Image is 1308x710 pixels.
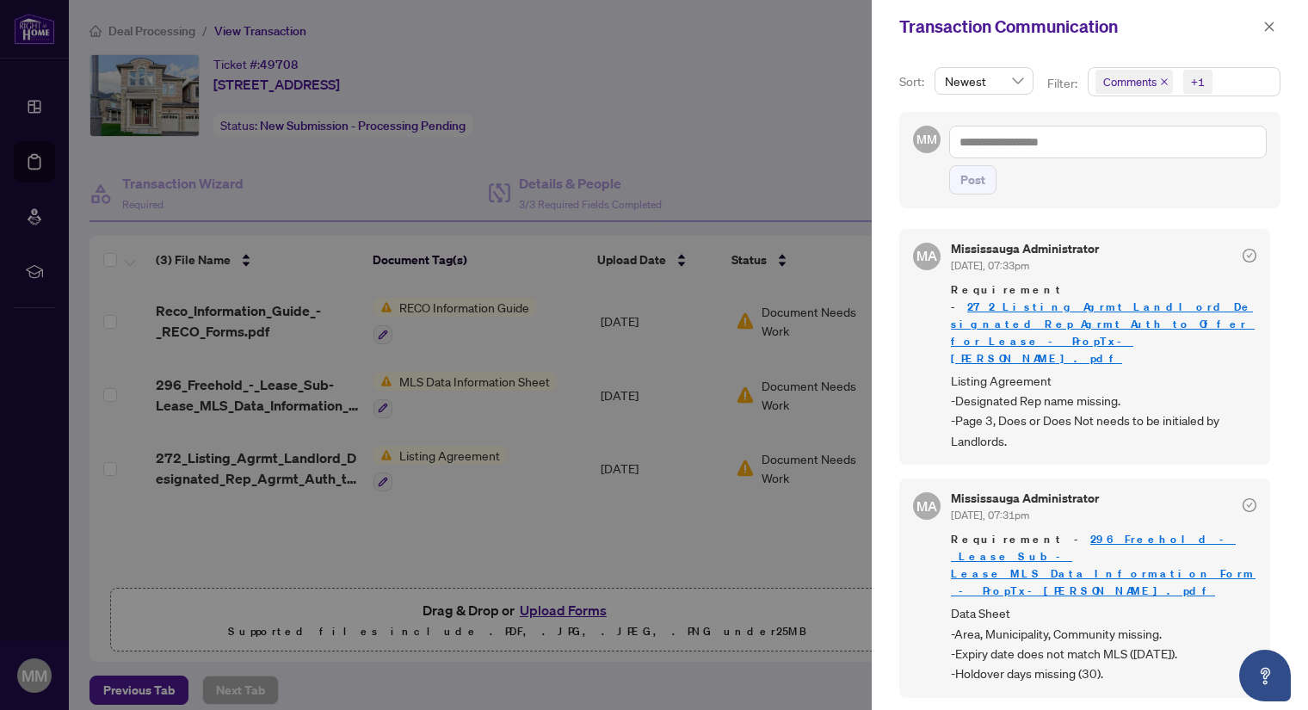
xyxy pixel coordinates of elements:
span: MA [916,496,937,516]
span: MA [916,245,937,266]
span: Comments [1103,73,1157,90]
button: Post [949,165,996,194]
span: MM [916,130,936,149]
span: Data Sheet -Area, Municipality, Community missing. -Expiry date does not match MLS ([DATE]). -Hol... [951,603,1256,684]
span: check-circle [1243,249,1256,262]
span: Listing Agreement -Designated Rep name missing. -Page 3, Does or Does Not needs to be initialed b... [951,371,1256,452]
span: check-circle [1243,498,1256,512]
button: Open asap [1239,650,1291,701]
span: close [1263,21,1275,33]
a: 272_Listing_Agrmt_Landlord_Designated_Rep_Agrmt_Auth_to_Offer_for_Lease_-_PropTx-[PERSON_NAME].pdf [951,299,1255,366]
p: Filter: [1047,74,1080,93]
span: Newest [945,68,1023,94]
span: [DATE], 07:31pm [951,509,1029,522]
p: Sort: [899,72,928,91]
span: Requirement - [951,531,1256,600]
span: close [1160,77,1169,86]
span: Comments [1095,70,1173,94]
a: 296_Freehold_-_Lease_Sub-Lease_MLS_Data_Information_Form_-_PropTx-[PERSON_NAME].pdf [951,532,1256,598]
h5: Mississauga Administrator [951,243,1099,255]
h5: Mississauga Administrator [951,492,1099,504]
span: Requirement - [951,281,1256,367]
span: [DATE], 07:33pm [951,259,1029,272]
div: +1 [1191,73,1205,90]
div: Transaction Communication [899,14,1258,40]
